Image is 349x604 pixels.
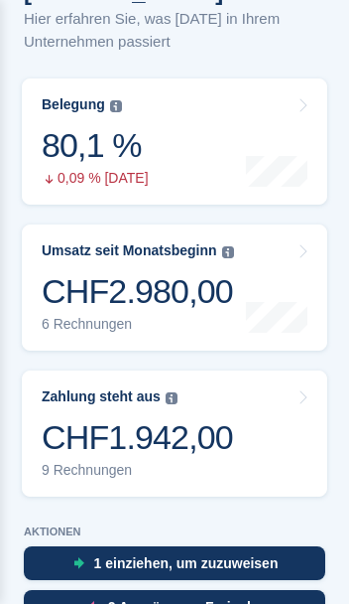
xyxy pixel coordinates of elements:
div: CHF1.942,00 [42,417,233,458]
img: icon-info-grey-7440780725fd019a000dd9b08b2336e03edf1995a4989e88bcd33f0948082b44.svg [110,100,122,112]
div: 6 Rechnungen [42,316,234,333]
img: icon-info-grey-7440780725fd019a000dd9b08b2336e03edf1995a4989e88bcd33f0948082b44.svg [222,246,234,258]
a: Umsatz seit Monatsbeginn CHF2.980,00 6 Rechnungen [22,225,327,351]
img: move_ins_to_allocate_icon-fdf77a2bb77ea45bf5b3d319d69a93e2d87916cf1d5bf7949dd705db3b84f3ca.svg [73,557,84,569]
div: Umsatz seit Monatsbeginn [42,242,217,259]
p: AKTIONEN [24,526,325,538]
div: Belegung [42,96,105,113]
img: icon-info-grey-7440780725fd019a000dd9b08b2336e03edf1995a4989e88bcd33f0948082b44.svg [166,392,177,404]
div: 1 einziehen, um zuzuweisen [94,555,279,571]
a: 1 einziehen, um zuzuweisen [24,546,325,590]
a: Belegung 80,1 % 0,09 % [DATE] [22,78,327,205]
a: Zahlung steht aus CHF1.942,00 9 Rechnungen [22,371,327,497]
div: 0,09 % [DATE] [42,170,149,187]
div: Zahlung steht aus [42,388,161,405]
div: 9 Rechnungen [42,462,233,479]
p: Hier erfahren Sie, was [DATE] in Ihrem Unternehmen passiert [24,8,325,53]
div: 80,1 % [42,125,149,166]
div: CHF2.980,00 [42,271,234,312]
